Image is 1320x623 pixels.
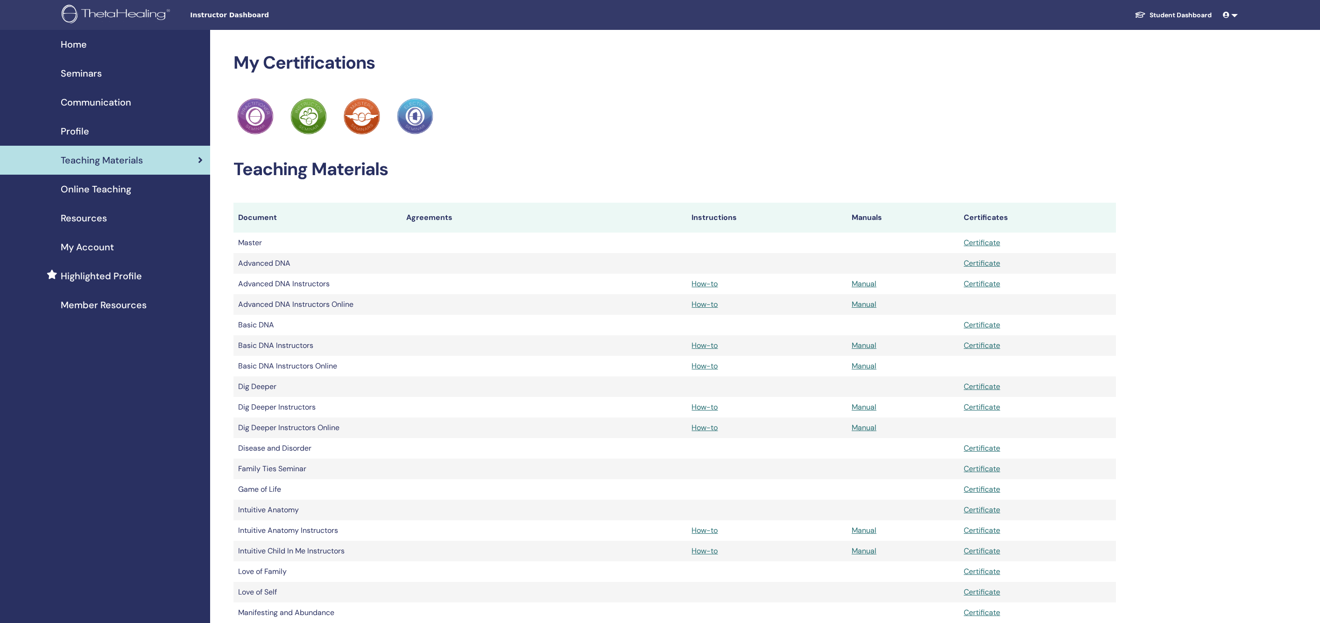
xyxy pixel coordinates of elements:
[233,561,402,582] td: Love of Family
[62,5,173,26] img: logo.png
[964,279,1000,289] a: Certificate
[852,279,876,289] a: Manual
[61,124,89,138] span: Profile
[61,182,131,196] span: Online Teaching
[964,505,1000,515] a: Certificate
[964,340,1000,350] a: Certificate
[692,402,718,412] a: How-to
[61,66,102,80] span: Seminars
[687,203,847,233] th: Instructions
[959,203,1116,233] th: Certificates
[290,98,327,135] img: Practitioner
[233,397,402,418] td: Dig Deeper Instructors
[692,299,718,309] a: How-to
[402,203,687,233] th: Agreements
[233,602,402,623] td: Manifesting and Abundance
[233,159,1116,180] h2: Teaching Materials
[964,566,1000,576] a: Certificate
[233,418,402,438] td: Dig Deeper Instructors Online
[233,52,1116,74] h2: My Certifications
[397,98,433,135] img: Practitioner
[233,294,402,315] td: Advanced DNA Instructors Online
[852,299,876,309] a: Manual
[61,240,114,254] span: My Account
[1127,7,1219,24] a: Student Dashboard
[852,546,876,556] a: Manual
[233,479,402,500] td: Game of Life
[61,95,131,109] span: Communication
[61,211,107,225] span: Resources
[233,376,402,397] td: Dig Deeper
[233,203,402,233] th: Document
[964,525,1000,535] a: Certificate
[61,37,87,51] span: Home
[233,233,402,253] td: Master
[1135,11,1146,19] img: graduation-cap-white.svg
[964,258,1000,268] a: Certificate
[61,269,142,283] span: Highlighted Profile
[233,459,402,479] td: Family Ties Seminar
[233,253,402,274] td: Advanced DNA
[233,500,402,520] td: Intuitive Anatomy
[233,335,402,356] td: Basic DNA Instructors
[233,541,402,561] td: Intuitive Child In Me Instructors
[237,98,274,135] img: Practitioner
[344,98,380,135] img: Practitioner
[852,361,876,371] a: Manual
[964,546,1000,556] a: Certificate
[852,423,876,432] a: Manual
[964,443,1000,453] a: Certificate
[847,203,959,233] th: Manuals
[964,587,1000,597] a: Certificate
[964,320,1000,330] a: Certificate
[964,402,1000,412] a: Certificate
[964,464,1000,474] a: Certificate
[190,10,330,20] span: Instructor Dashboard
[964,382,1000,391] a: Certificate
[692,423,718,432] a: How-to
[852,525,876,535] a: Manual
[233,438,402,459] td: Disease and Disorder
[692,340,718,350] a: How-to
[61,298,147,312] span: Member Resources
[61,153,143,167] span: Teaching Materials
[964,608,1000,617] a: Certificate
[233,520,402,541] td: Intuitive Anatomy Instructors
[692,546,718,556] a: How-to
[233,582,402,602] td: Love of Self
[692,525,718,535] a: How-to
[233,274,402,294] td: Advanced DNA Instructors
[964,484,1000,494] a: Certificate
[692,361,718,371] a: How-to
[964,238,1000,248] a: Certificate
[233,315,402,335] td: Basic DNA
[233,356,402,376] td: Basic DNA Instructors Online
[852,340,876,350] a: Manual
[852,402,876,412] a: Manual
[692,279,718,289] a: How-to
